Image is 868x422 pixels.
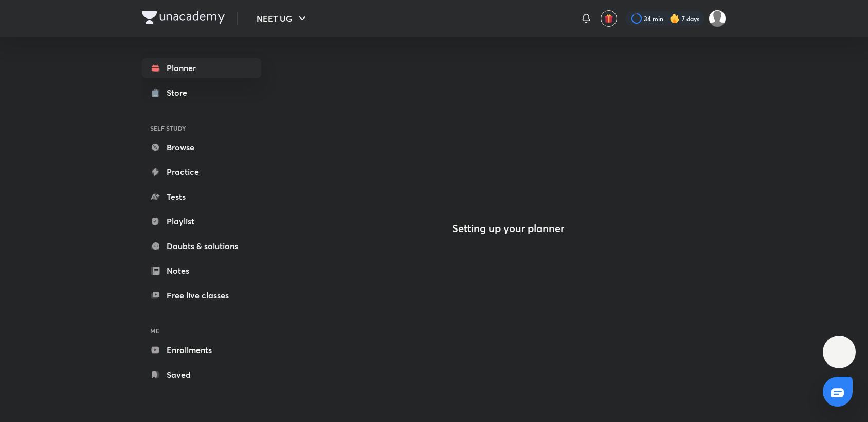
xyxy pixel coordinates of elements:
[142,364,261,385] a: Saved
[142,162,261,182] a: Practice
[142,260,261,281] a: Notes
[604,14,613,23] img: avatar
[142,285,261,306] a: Free live classes
[142,340,261,360] a: Enrollments
[670,13,680,24] img: streak
[142,322,261,340] h6: ME
[142,236,261,256] a: Doubts & solutions
[167,86,193,99] div: Store
[250,8,315,29] button: NEET UG
[142,186,261,207] a: Tests
[142,137,261,157] a: Browse
[452,222,564,235] h4: Setting up your planner
[142,119,261,137] h6: SELF STUDY
[142,82,261,103] a: Store
[142,11,225,26] a: Company Logo
[142,211,261,232] a: Playlist
[601,10,617,27] button: avatar
[833,346,845,358] img: ttu
[709,10,726,27] img: Payal
[142,11,225,24] img: Company Logo
[142,58,261,78] a: Planner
